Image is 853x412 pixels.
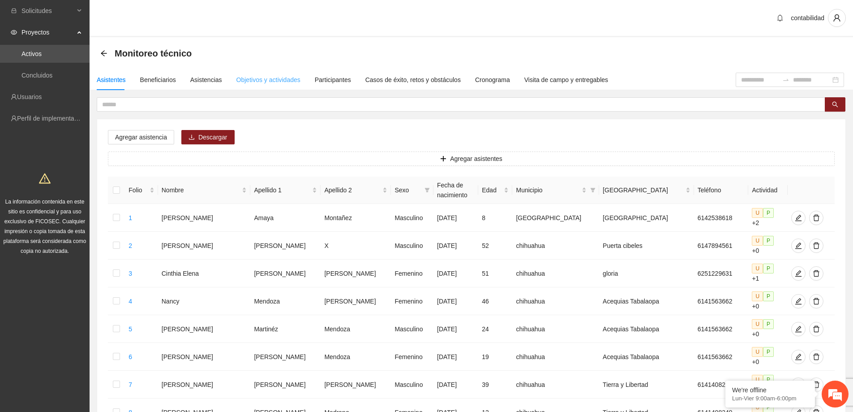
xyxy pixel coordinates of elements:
em: Enviar [133,276,163,288]
td: [DATE] [433,287,478,315]
button: delete [809,294,823,308]
td: 19 [478,343,512,371]
span: Folio [129,185,147,195]
span: delete [810,298,823,305]
span: Apellido 2 [324,185,381,195]
td: 51 [478,260,512,287]
div: We're offline [732,386,808,394]
span: P [763,347,774,357]
th: Apellido 1 [250,177,321,204]
span: edit [792,242,805,249]
span: edit [792,214,805,221]
td: 8 [478,204,512,232]
td: 52 [478,232,512,260]
td: [DATE] [433,343,478,371]
td: Mendoza [321,315,391,343]
td: +0 [748,287,787,315]
span: delete [810,270,823,277]
button: edit [791,239,806,253]
td: chihuahua [512,315,599,343]
td: [DATE] [433,315,478,343]
span: Sexo [394,185,421,195]
span: delete [810,325,823,333]
button: edit [791,266,806,281]
td: [PERSON_NAME] [321,287,391,315]
span: edit [792,353,805,360]
a: 1 [129,214,132,221]
span: P [763,208,774,218]
td: [PERSON_NAME] [158,371,251,399]
div: Back [100,50,107,57]
span: delete [810,214,823,221]
button: edit [791,350,806,364]
div: Asistencias [190,75,222,85]
span: P [763,236,774,246]
button: delete [809,266,823,281]
td: 6141563662 [694,315,749,343]
div: Objetivos y actividades [236,75,300,85]
th: Colonia [599,177,694,204]
td: chihuahua [512,260,599,287]
span: filter [424,187,430,193]
td: Masculino [391,315,433,343]
td: +1 [748,260,787,287]
th: Apellido 2 [321,177,391,204]
span: eye [11,29,17,35]
td: [DATE] [433,371,478,399]
td: +0 [748,343,787,371]
a: Concluidos [21,72,52,79]
span: to [782,76,789,83]
td: Amaya [250,204,321,232]
a: Usuarios [17,93,42,100]
td: [PERSON_NAME] [158,204,251,232]
span: P [763,319,774,329]
th: Fecha de nacimiento [433,177,478,204]
span: U [752,264,763,273]
button: Agregar asistencia [108,130,174,144]
td: [PERSON_NAME] [250,343,321,371]
div: Dejar un mensaje [47,46,150,57]
td: 6141563662 [694,287,749,315]
td: 24 [478,315,512,343]
button: plusAgregar asistentes [108,152,835,166]
td: [PERSON_NAME] [158,343,251,371]
span: [GEOGRAPHIC_DATA] [603,185,684,195]
span: filter [588,183,597,197]
td: [PERSON_NAME] [158,232,251,260]
td: [PERSON_NAME] [250,232,321,260]
td: 6251229631 [694,260,749,287]
td: X [321,232,391,260]
td: +0 [748,315,787,343]
span: edit [792,298,805,305]
span: P [763,375,774,385]
button: delete [809,239,823,253]
td: Tierra y Libertad [599,371,694,399]
span: contabilidad [791,14,824,22]
span: plus [440,156,446,163]
a: 2 [129,242,132,249]
td: 39 [478,371,512,399]
td: Masculino [391,371,433,399]
td: [PERSON_NAME] [250,371,321,399]
button: delete [809,322,823,336]
button: bell [773,11,787,25]
td: [PERSON_NAME] [158,315,251,343]
td: [GEOGRAPHIC_DATA] [512,204,599,232]
span: Nombre [162,185,240,195]
div: Beneficiarios [140,75,176,85]
td: Cinthia Elena [158,260,251,287]
span: search [832,101,838,108]
th: Actividad [748,177,787,204]
a: 5 [129,325,132,333]
button: edit [791,377,806,392]
td: Acequias Tabalaopa [599,315,694,343]
span: bell [773,14,787,22]
td: [PERSON_NAME] [250,260,321,287]
span: Apellido 1 [254,185,310,195]
button: delete [809,211,823,225]
button: edit [791,322,806,336]
td: Mendoza [250,287,321,315]
td: Acequias Tabalaopa [599,287,694,315]
td: 6147894561 [694,232,749,260]
span: delete [810,353,823,360]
